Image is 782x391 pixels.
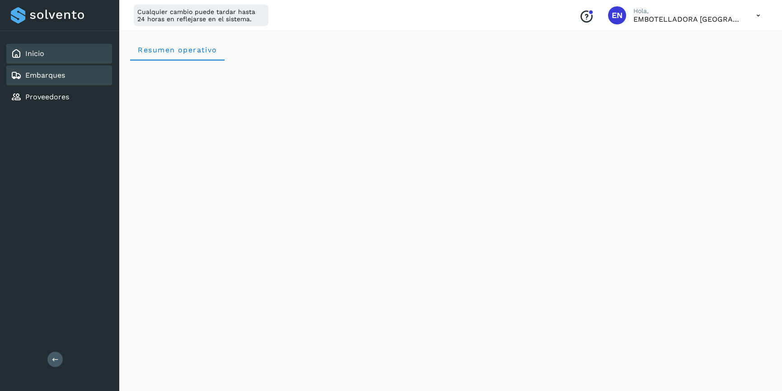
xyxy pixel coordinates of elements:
div: Embarques [6,65,112,85]
div: Inicio [6,44,112,64]
span: Resumen operativo [137,46,217,54]
div: Cualquier cambio puede tardar hasta 24 horas en reflejarse en el sistema. [134,5,268,26]
p: EMBOTELLADORA NIAGARA DE MEXICO [633,15,742,23]
a: Proveedores [25,93,69,101]
div: Proveedores [6,87,112,107]
a: Inicio [25,49,44,58]
p: Hola, [633,7,742,15]
a: Embarques [25,71,65,79]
